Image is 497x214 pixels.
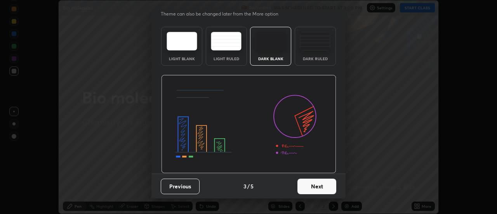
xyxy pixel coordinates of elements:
img: lightTheme.e5ed3b09.svg [167,32,197,50]
img: darkRuledTheme.de295e13.svg [300,32,330,50]
div: Light Ruled [211,57,242,61]
img: lightRuledTheme.5fabf969.svg [211,32,242,50]
img: darkThemeBanner.d06ce4a2.svg [161,75,336,174]
button: Next [297,179,336,194]
div: Dark Blank [255,57,286,61]
button: Previous [161,179,200,194]
p: Theme can also be changed later from the More option [161,10,287,17]
h4: 5 [250,182,254,190]
h4: / [247,182,250,190]
div: Light Blank [166,57,197,61]
img: darkTheme.f0cc69e5.svg [255,32,286,50]
div: Dark Ruled [300,57,331,61]
h4: 3 [243,182,247,190]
